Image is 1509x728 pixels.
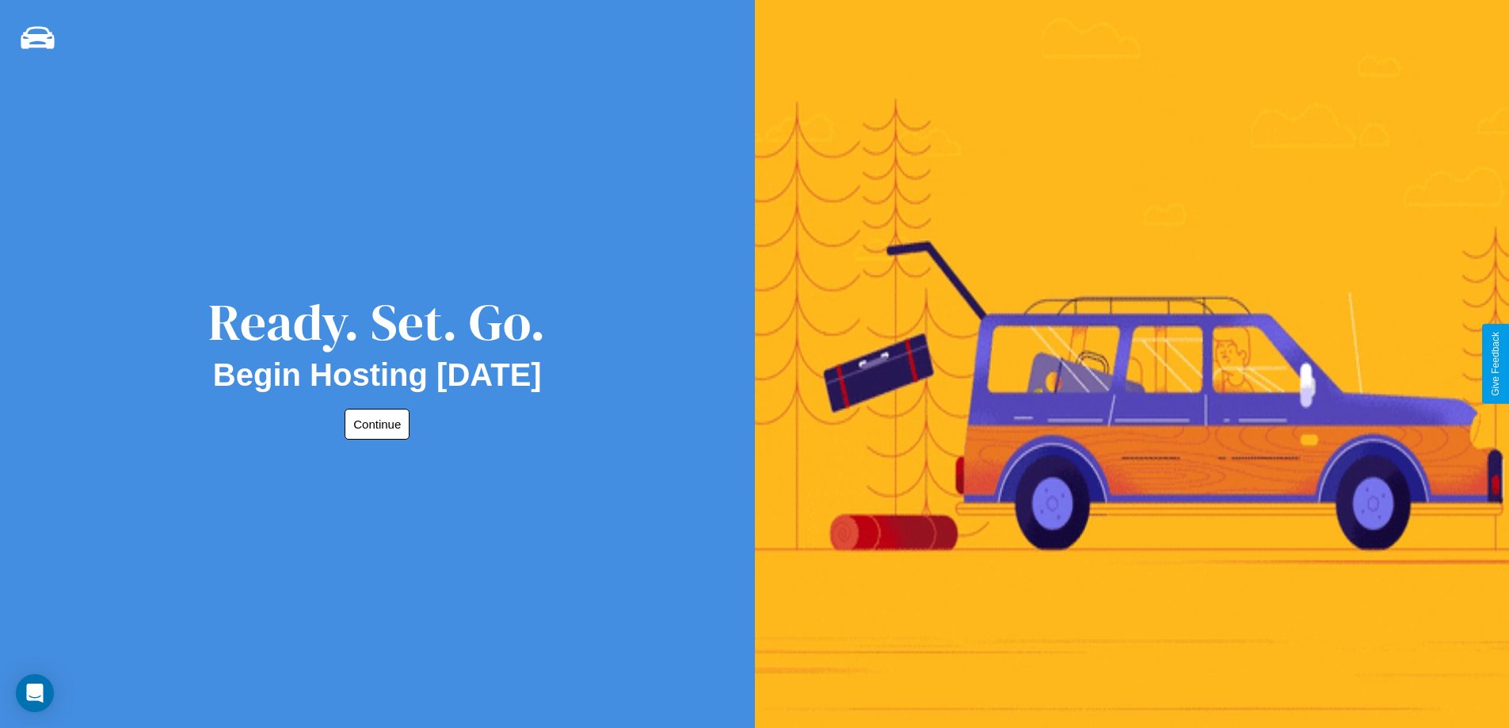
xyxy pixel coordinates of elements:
[16,674,54,712] div: Open Intercom Messenger
[1490,332,1501,396] div: Give Feedback
[345,409,410,440] button: Continue
[208,287,546,357] div: Ready. Set. Go.
[213,357,542,393] h2: Begin Hosting [DATE]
